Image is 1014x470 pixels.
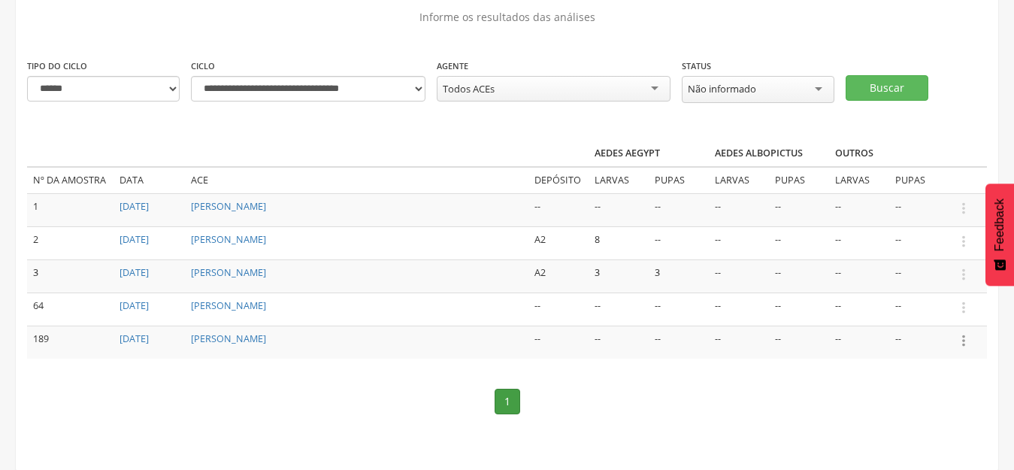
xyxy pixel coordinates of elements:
[528,226,589,259] td: A2
[889,226,949,259] td: --
[769,167,829,193] td: Pupas
[955,299,972,316] i: 
[120,332,149,345] a: [DATE]
[769,326,829,358] td: --
[649,293,709,326] td: --
[191,60,215,72] label: Ciclo
[769,293,829,326] td: --
[191,200,266,213] a: [PERSON_NAME]
[120,233,149,246] a: [DATE]
[955,266,972,283] i: 
[649,167,709,193] td: Pupas
[589,326,649,358] td: --
[649,326,709,358] td: --
[589,226,649,259] td: 8
[27,226,114,259] td: 2
[114,167,185,193] td: Data
[27,326,114,358] td: 189
[443,82,495,96] div: Todos ACEs
[955,332,972,349] i: 
[709,141,829,167] th: Aedes albopictus
[709,167,769,193] td: Larvas
[829,193,889,226] td: --
[495,389,520,414] a: 1
[829,167,889,193] td: Larvas
[27,259,114,293] td: 3
[955,233,972,250] i: 
[27,293,114,326] td: 64
[191,266,266,279] a: [PERSON_NAME]
[709,326,769,358] td: --
[191,299,266,312] a: [PERSON_NAME]
[829,141,949,167] th: Outros
[27,7,987,28] p: Informe os resultados das análises
[528,293,589,326] td: --
[769,193,829,226] td: --
[769,226,829,259] td: --
[120,200,149,213] a: [DATE]
[185,167,528,193] td: ACE
[682,60,711,72] label: Status
[955,200,972,217] i: 
[589,193,649,226] td: --
[846,75,928,101] button: Buscar
[709,293,769,326] td: --
[528,259,589,293] td: A2
[191,233,266,246] a: [PERSON_NAME]
[688,82,756,96] div: Não informado
[889,293,949,326] td: --
[769,259,829,293] td: --
[27,167,114,193] td: Nº da amostra
[889,193,949,226] td: --
[528,326,589,358] td: --
[829,226,889,259] td: --
[889,326,949,358] td: --
[191,332,266,345] a: [PERSON_NAME]
[985,183,1014,286] button: Feedback - Mostrar pesquisa
[649,226,709,259] td: --
[589,259,649,293] td: 3
[709,193,769,226] td: --
[889,259,949,293] td: --
[709,259,769,293] td: --
[649,259,709,293] td: 3
[889,167,949,193] td: Pupas
[709,226,769,259] td: --
[120,299,149,312] a: [DATE]
[829,326,889,358] td: --
[589,293,649,326] td: --
[27,60,87,72] label: Tipo do ciclo
[649,193,709,226] td: --
[27,193,114,226] td: 1
[528,167,589,193] td: Depósito
[120,266,149,279] a: [DATE]
[589,141,709,167] th: Aedes aegypt
[528,193,589,226] td: --
[589,167,649,193] td: Larvas
[829,259,889,293] td: --
[437,60,468,72] label: Agente
[829,293,889,326] td: --
[993,199,1006,251] span: Feedback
